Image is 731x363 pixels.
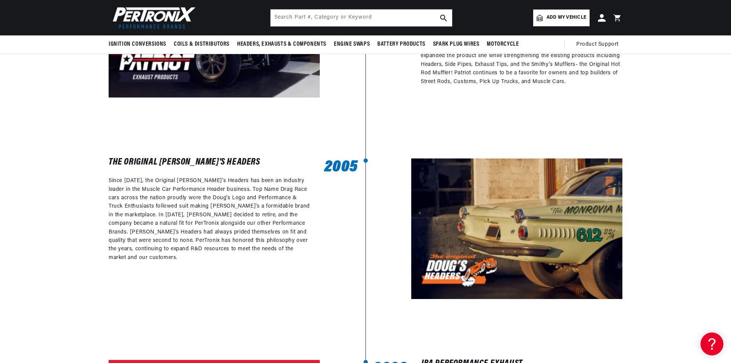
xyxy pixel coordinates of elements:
span: Headers, Exhausts & Components [237,40,326,48]
summary: Engine Swaps [330,35,374,53]
summary: Battery Products [374,35,429,53]
a: Add my vehicle [533,10,590,26]
summary: Headers, Exhausts & Components [233,35,330,53]
span: 2005 [324,158,358,176]
h5: THE ORIGINAL [PERSON_NAME]'S HEADERS [109,158,310,166]
summary: Coils & Distributors [170,35,233,53]
span: Add my vehicle [547,14,586,21]
span: Spark Plug Wires [433,40,479,48]
span: Battery Products [377,40,425,48]
summary: Product Support [576,35,622,54]
input: Search Part #, Category or Keyword [271,10,452,26]
p: Since [DATE], the Original [PERSON_NAME]'s Headers has been an industry leader in the Muscle Car ... [109,177,310,262]
span: Engine Swaps [334,40,370,48]
span: Ignition Conversions [109,40,166,48]
span: Motorcycle [487,40,519,48]
img: Pertronix [109,5,196,31]
summary: Spark Plug Wires [429,35,483,53]
summary: Motorcycle [483,35,523,53]
button: search button [435,10,452,26]
summary: Ignition Conversions [109,35,170,53]
span: Product Support [576,40,619,49]
span: Coils & Distributors [174,40,229,48]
